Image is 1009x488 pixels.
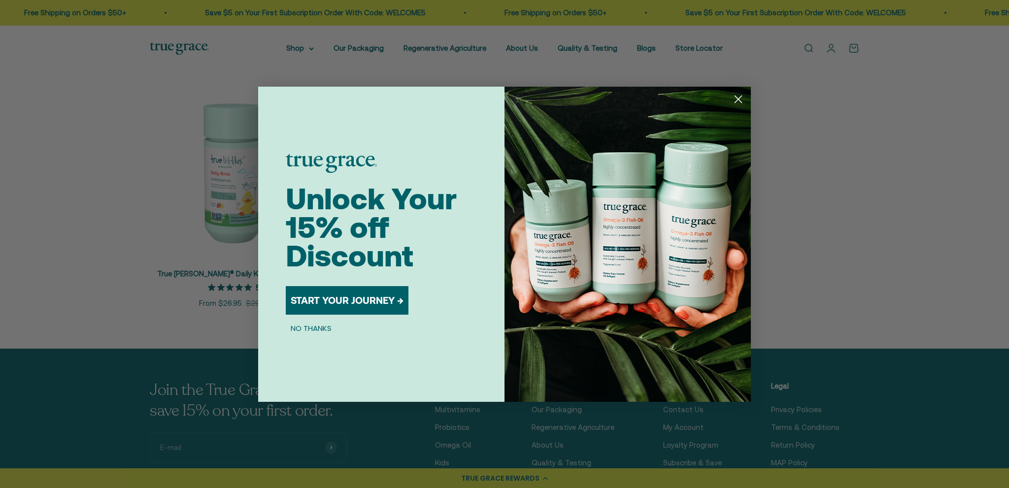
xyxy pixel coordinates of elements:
[504,87,751,402] img: 098727d5-50f8-4f9b-9554-844bb8da1403.jpeg
[286,154,377,173] img: logo placeholder
[730,91,747,108] button: Close dialog
[286,182,457,273] span: Unlock Your 15% off Discount
[286,323,336,334] button: NO THANKS
[286,286,408,315] button: START YOUR JOURNEY →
